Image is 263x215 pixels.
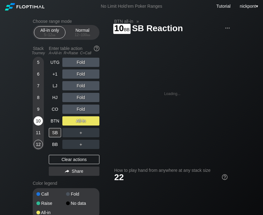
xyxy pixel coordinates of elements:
[113,24,131,34] span: 10
[49,58,61,67] div: UTG
[34,58,43,67] div: 5
[113,19,134,24] span: BTN all-in
[33,178,99,188] div: Color legend
[30,43,46,58] div: Stack
[66,192,96,196] div: Fold
[62,81,99,90] div: Fold
[65,170,69,173] img: share.864f2f62.svg
[133,19,142,24] span: »
[164,92,181,96] div: Loading...
[62,116,99,126] div: All-in
[49,105,61,114] div: CO
[35,27,64,38] div: All-in only
[87,33,90,37] span: bb
[34,69,43,79] div: 6
[34,81,43,90] div: 7
[238,3,259,10] div: ▾
[49,140,61,149] div: BB
[34,105,43,114] div: 9
[62,128,99,137] div: ＋
[62,105,99,114] div: Fold
[49,116,61,126] div: BTN
[131,24,184,34] span: SB Reaction
[33,19,99,24] h2: Choose range mode
[34,93,43,102] div: 8
[36,192,66,196] div: Call
[49,155,99,164] div: Clear actions
[49,128,61,137] div: SB
[93,45,100,52] img: help.32db89a4.svg
[91,4,171,10] div: No Limit Hold’em Poker Ranges
[34,140,43,149] div: 12
[37,33,63,37] div: 5 – 12
[114,168,228,173] h2: How to play hand from anywhere at any stack size
[5,3,44,10] img: Floptimal logo
[30,51,46,55] div: Tourney
[221,174,228,180] img: help.32db89a4.svg
[224,25,231,31] img: ellipsis.fd386fe8.svg
[62,140,99,149] div: ＋
[124,26,130,32] span: bb
[34,128,43,137] div: 11
[49,81,61,90] div: LJ
[62,58,99,67] div: Fold
[36,201,66,205] div: Raise
[62,93,99,102] div: Fold
[49,51,99,55] div: A=All-in R=Raise C=Call
[49,167,99,176] div: Share
[240,4,256,9] span: nickpont
[114,172,124,182] span: 22
[68,27,97,38] div: Normal
[49,43,99,58] div: Enter table action
[34,116,43,126] div: 10
[216,4,231,9] a: Tutorial
[52,33,56,37] span: bb
[62,69,99,79] div: Fold
[36,210,66,215] div: All-in
[49,69,61,79] div: +1
[49,93,61,102] div: HJ
[66,201,96,205] div: No data
[69,33,95,37] div: 12 – 100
